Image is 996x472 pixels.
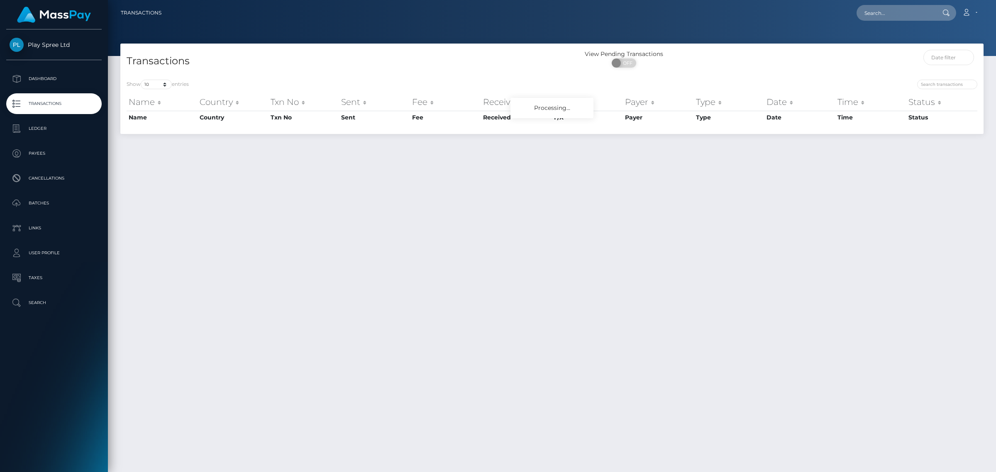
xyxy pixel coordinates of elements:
th: Status [906,111,977,124]
h4: Transactions [127,54,546,68]
label: Show entries [127,80,189,89]
th: F/X [552,94,623,110]
img: Play Spree Ltd [10,38,24,52]
a: Search [6,292,102,313]
th: Date [764,94,835,110]
th: Txn No [269,111,339,124]
p: Taxes [10,272,98,284]
th: Sent [339,111,410,124]
input: Search transactions [917,80,977,89]
th: Time [835,111,906,124]
th: Sent [339,94,410,110]
th: Received [481,94,552,110]
a: Payees [6,143,102,164]
th: Status [906,94,977,110]
a: Ledger [6,118,102,139]
p: Batches [10,197,98,209]
th: Time [835,94,906,110]
th: Payer [623,94,694,110]
a: Transactions [121,4,161,22]
th: Fee [410,94,481,110]
p: Transactions [10,97,98,110]
span: Play Spree Ltd [6,41,102,49]
th: Received [481,111,552,124]
p: User Profile [10,247,98,259]
th: Txn No [269,94,339,110]
p: Search [10,297,98,309]
p: Dashboard [10,73,98,85]
div: Processing... [510,98,593,118]
th: Fee [410,111,481,124]
span: OFF [616,58,637,68]
input: Search... [857,5,935,21]
a: Dashboard [6,68,102,89]
a: Transactions [6,93,102,114]
a: Batches [6,193,102,214]
select: Showentries [141,80,172,89]
a: Taxes [6,268,102,288]
img: MassPay Logo [17,7,91,23]
a: Links [6,218,102,238]
p: Payees [10,147,98,160]
div: View Pending Transactions [552,50,696,58]
a: User Profile [6,243,102,263]
p: Links [10,222,98,234]
th: Country [198,94,269,110]
th: Country [198,111,269,124]
th: Name [127,94,198,110]
input: Date filter [923,50,974,65]
a: Cancellations [6,168,102,189]
th: Type [694,94,765,110]
p: Cancellations [10,172,98,185]
th: Name [127,111,198,124]
p: Ledger [10,122,98,135]
th: Payer [623,111,694,124]
th: Date [764,111,835,124]
th: Type [694,111,765,124]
